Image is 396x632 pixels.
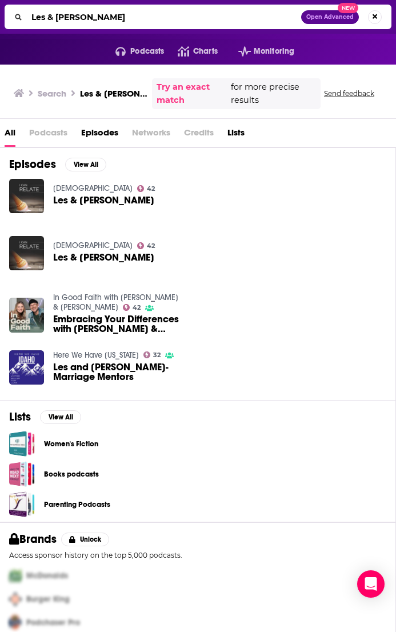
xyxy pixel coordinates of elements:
[164,42,217,61] a: Charts
[26,618,80,627] span: Podchaser Pro
[130,43,164,59] span: Podcasts
[9,461,35,487] a: Books podcasts
[44,468,99,481] a: Books podcasts
[5,123,15,147] a: All
[26,594,70,604] span: Burger King
[157,81,229,107] a: Try an exact match
[9,410,81,424] a: ListsView All
[254,43,294,59] span: Monitoring
[306,14,354,20] span: Open Advanced
[9,532,57,546] h2: Brands
[193,43,218,59] span: Charts
[9,236,44,271] img: Les & Leslie Parrott
[81,123,118,147] a: Episodes
[137,185,155,192] a: 42
[9,298,44,333] img: Embracing Your Differences with Les & Leslie Parrott
[143,351,161,358] a: 32
[301,10,359,24] button: Open AdvancedNew
[53,362,183,382] a: Les and Leslie Parrott-Marriage Mentors
[44,438,98,450] a: Women's Fiction
[9,157,106,171] a: EpisodesView All
[9,551,386,559] p: Access sponsor history on the top 5,000 podcasts.
[9,431,35,457] a: Women's Fiction
[38,88,66,99] h3: Search
[227,123,245,147] a: Lists
[9,179,44,214] img: Les & Leslie Parrott
[53,241,133,250] a: Northshore Community Church
[338,3,358,14] span: New
[5,587,26,611] img: Second Pro Logo
[80,88,147,99] h3: Les & [PERSON_NAME]
[53,314,183,334] a: Embracing Your Differences with Les & Leslie Parrott
[102,42,165,61] button: open menu
[184,123,214,147] span: Credits
[357,570,385,598] div: Open Intercom Messenger
[53,253,154,262] span: Les & [PERSON_NAME]
[61,533,110,546] button: Unlock
[53,362,183,382] span: Les and [PERSON_NAME]-Marriage Mentors
[123,304,141,311] a: 42
[44,498,110,511] a: Parenting Podcasts
[321,89,378,98] button: Send feedback
[225,42,294,61] button: open menu
[147,243,155,249] span: 42
[133,305,141,310] span: 42
[9,410,31,424] h2: Lists
[137,242,155,249] a: 42
[153,353,161,358] span: 32
[53,293,178,312] a: In Good Faith with Chelsea & Judah Smith
[53,195,154,205] span: Les & [PERSON_NAME]
[40,410,81,424] button: View All
[29,123,67,147] span: Podcasts
[231,81,316,107] span: for more precise results
[9,491,35,517] a: Parenting Podcasts
[65,158,106,171] button: View All
[9,157,56,171] h2: Episodes
[27,8,301,26] input: Search podcasts, credits, & more...
[53,183,133,193] a: Northshore Community Church
[5,5,391,29] div: Search podcasts, credits, & more...
[147,186,155,191] span: 42
[53,195,154,205] a: Les & Leslie Parrott
[26,571,68,581] span: McDonalds
[132,123,170,147] span: Networks
[5,564,26,587] img: First Pro Logo
[53,253,154,262] a: Les & Leslie Parrott
[53,314,183,334] span: Embracing Your Differences with [PERSON_NAME] & [PERSON_NAME]
[53,350,139,360] a: Here We Have Idaho
[9,350,44,385] img: Les and Leslie Parrott-Marriage Mentors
